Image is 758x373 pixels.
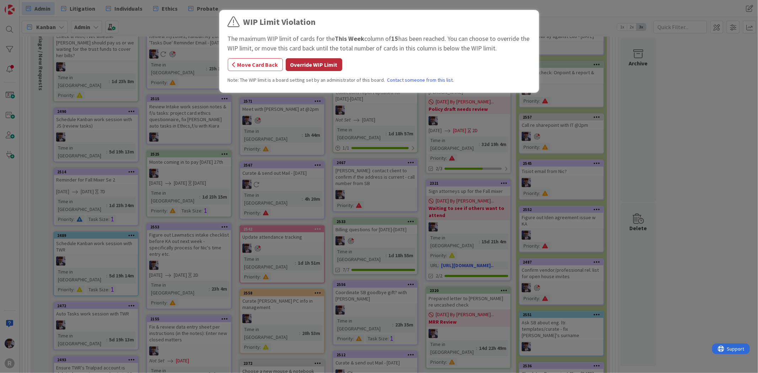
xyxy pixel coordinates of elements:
[228,58,283,71] button: Move Card Back
[228,76,531,84] div: Note: The WIP limit is a board setting set by an administrator of this board.
[387,76,454,84] a: Contact someone from this list.
[243,16,316,28] div: WIP Limit Violation
[286,58,342,71] button: Override WIP Limit
[335,34,365,43] b: This Week
[15,1,32,10] span: Support
[392,34,399,43] b: 15
[228,34,531,53] div: The maximum WIP limit of cards for the column of has been reached. You can choose to override the...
